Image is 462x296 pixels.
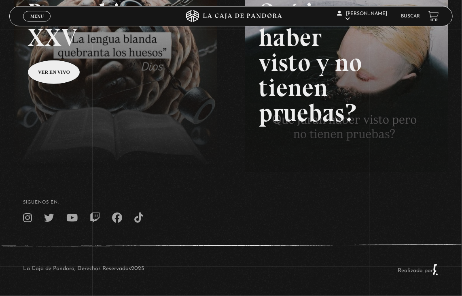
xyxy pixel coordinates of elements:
[23,264,144,276] p: La Caja de Pandora, Derechos Reservados 2025
[401,14,420,19] a: Buscar
[428,11,439,21] a: View your shopping cart
[398,268,439,274] a: Realizado por
[30,14,44,19] span: Menu
[23,200,439,205] h4: SÍguenos en:
[337,11,387,21] span: [PERSON_NAME]
[28,20,47,26] span: Cerrar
